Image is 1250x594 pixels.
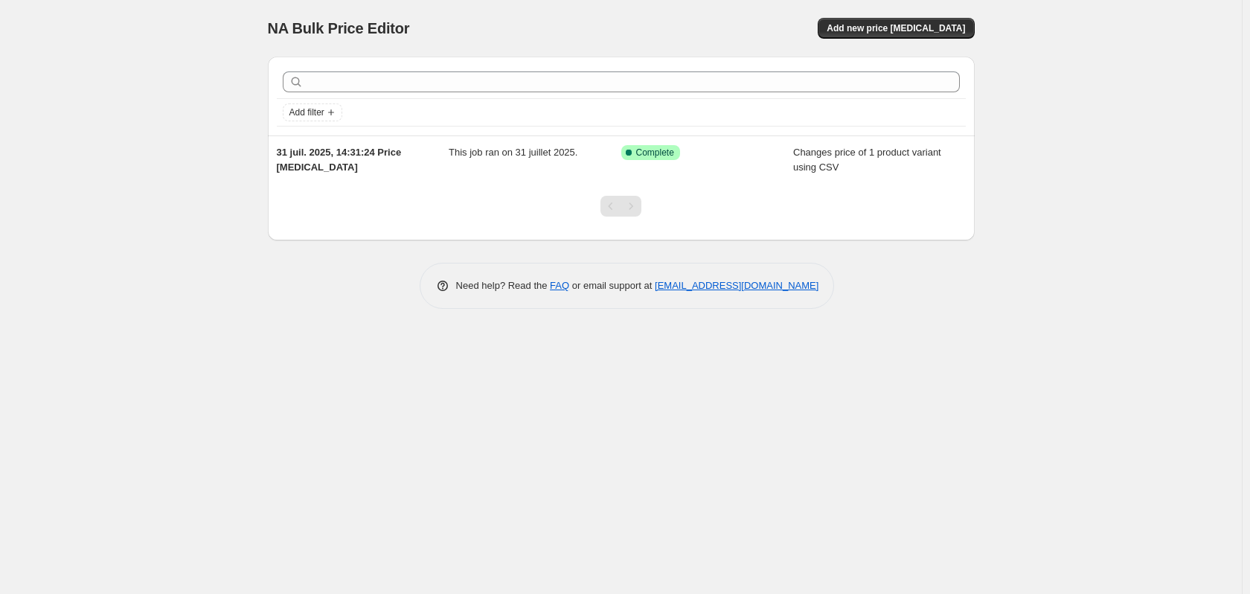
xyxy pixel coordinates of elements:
[449,147,577,158] span: This job ran on 31 juillet 2025.
[289,106,324,118] span: Add filter
[456,280,551,291] span: Need help? Read the
[827,22,965,34] span: Add new price [MEDICAL_DATA]
[569,280,655,291] span: or email support at
[655,280,818,291] a: [EMAIL_ADDRESS][DOMAIN_NAME]
[600,196,641,217] nav: Pagination
[636,147,674,159] span: Complete
[550,280,569,291] a: FAQ
[283,103,342,121] button: Add filter
[277,147,402,173] span: 31 juil. 2025, 14:31:24 Price [MEDICAL_DATA]
[268,20,410,36] span: NA Bulk Price Editor
[793,147,941,173] span: Changes price of 1 product variant using CSV
[818,18,974,39] button: Add new price [MEDICAL_DATA]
